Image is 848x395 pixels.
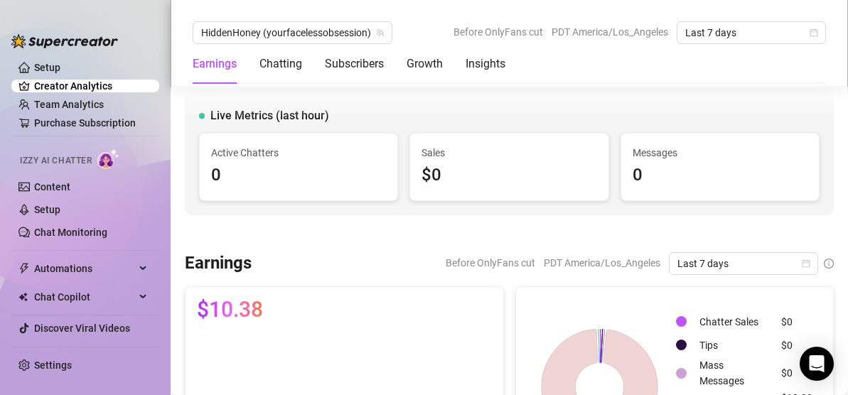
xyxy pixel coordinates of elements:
div: $0 [781,365,815,381]
span: Izzy AI Chatter [20,154,92,168]
span: HiddenHoney (yourfacelessobsession) [201,22,384,43]
span: Messages [633,145,807,161]
span: info-circle [824,259,834,269]
div: $0 [781,314,815,330]
div: Insights [466,55,505,72]
img: logo-BBDzfeDw.svg [11,34,118,48]
a: Purchase Subscription [34,117,136,129]
span: Last 7 days [685,22,817,43]
a: Settings [34,359,72,371]
td: Chatter Sales [694,310,775,332]
span: calendar [802,259,810,268]
img: AI Chatter [97,148,119,169]
span: Before OnlyFans cut [446,252,535,274]
div: Chatting [259,55,302,72]
span: thunderbolt [18,263,30,274]
span: Active Chatters [211,145,386,161]
div: Subscribers [325,55,384,72]
td: Tips [694,334,775,356]
div: Open Intercom Messenger [800,347,834,381]
span: Last 7 days [677,253,810,274]
div: 0 [211,162,386,189]
span: Live Metrics (last hour) [210,107,329,124]
a: Creator Analytics [34,75,148,97]
span: Sales [422,145,596,161]
img: Chat Copilot [18,292,28,302]
div: $0 [781,337,815,353]
span: calendar [810,28,818,37]
span: Chat Copilot [34,286,135,308]
span: team [376,28,385,37]
td: Mass Messages [694,357,775,389]
span: $10.38 [197,298,263,321]
a: Chat Monitoring [34,227,107,238]
a: Content [34,181,70,193]
span: Automations [34,257,135,280]
a: Setup [34,204,60,215]
div: 0 [633,162,807,189]
h3: Earnings [185,252,252,275]
span: PDT America/Los_Angeles [544,252,660,274]
div: $0 [422,162,596,189]
span: PDT America/Los_Angeles [552,21,668,43]
div: Earnings [193,55,237,72]
a: Discover Viral Videos [34,323,130,334]
a: Setup [34,62,60,73]
div: Growth [407,55,443,72]
a: Team Analytics [34,99,104,110]
span: Before OnlyFans cut [453,21,543,43]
